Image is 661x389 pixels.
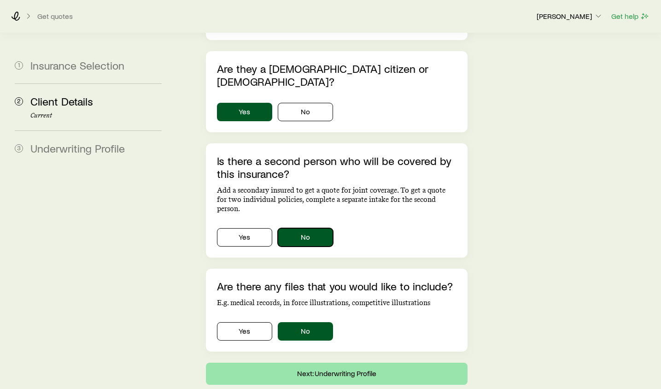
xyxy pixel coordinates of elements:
p: Add a secondary insured to get a quote for joint coverage. To get a quote for two individual poli... [217,186,456,213]
span: 3 [15,144,23,153]
p: E.g. medical records, in force illustrations, competitive illustrations [217,298,456,307]
span: 1 [15,61,23,70]
button: Get help [611,11,650,22]
button: Next: Underwriting Profile [206,363,468,385]
span: 2 [15,97,23,106]
p: Current [30,112,162,119]
span: Underwriting Profile [30,141,125,155]
button: Get quotes [37,12,73,21]
span: Client Details [30,94,93,108]
button: No [278,103,333,121]
p: Is there a second person who will be covered by this insurance? [217,154,456,180]
button: Yes [217,228,272,247]
button: No [278,322,333,341]
button: Yes [217,322,272,341]
button: No [278,228,333,247]
p: Are there any files that you would like to include? [217,280,456,293]
p: Are they a [DEMOGRAPHIC_DATA] citizen or [DEMOGRAPHIC_DATA]? [217,62,456,88]
button: Yes [217,103,272,121]
button: [PERSON_NAME] [536,11,603,22]
span: Insurance Selection [30,59,124,72]
p: [PERSON_NAME] [537,12,603,21]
